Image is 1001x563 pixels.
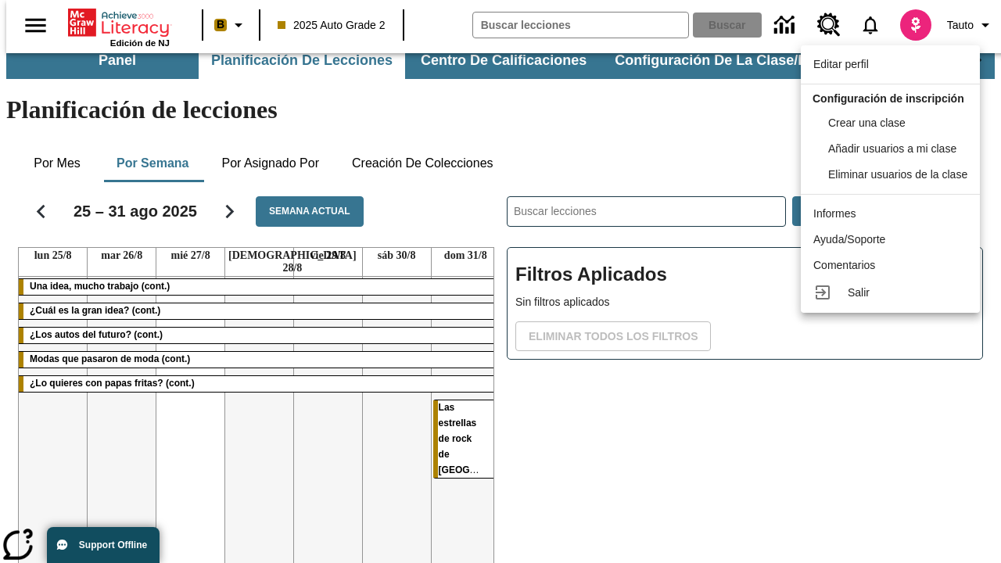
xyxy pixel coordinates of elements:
[813,58,869,70] span: Editar perfil
[813,92,964,105] span: Configuración de inscripción
[813,233,885,246] span: Ayuda/Soporte
[813,259,875,271] span: Comentarios
[828,142,956,155] span: Añadir usuarios a mi clase
[828,117,906,129] span: Crear una clase
[848,286,870,299] span: Salir
[828,168,967,181] span: Eliminar usuarios de la clase
[813,207,856,220] span: Informes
